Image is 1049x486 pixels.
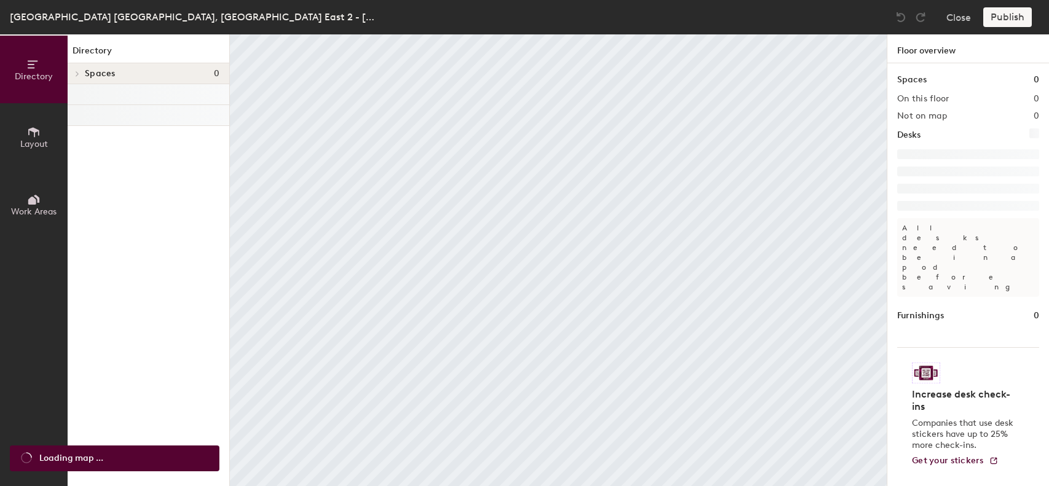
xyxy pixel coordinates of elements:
img: Undo [895,11,907,23]
span: Work Areas [11,206,57,217]
h2: 0 [1034,111,1039,121]
h1: Furnishings [897,309,944,323]
button: Close [946,7,971,27]
h1: Floor overview [887,34,1049,63]
h1: 0 [1034,309,1039,323]
img: Redo [914,11,927,23]
h4: Increase desk check-ins [912,388,1017,413]
div: [GEOGRAPHIC_DATA] [GEOGRAPHIC_DATA], [GEOGRAPHIC_DATA] East 2 - [GEOGRAPHIC_DATA] [10,9,379,25]
p: Companies that use desk stickers have up to 25% more check-ins. [912,418,1017,451]
img: Sticker logo [912,363,940,383]
span: Get your stickers [912,455,984,466]
span: Spaces [85,69,116,79]
span: Layout [20,139,48,149]
h2: 0 [1034,94,1039,104]
p: All desks need to be in a pod before saving [897,218,1039,297]
span: Directory [15,71,53,82]
a: Get your stickers [912,456,999,466]
h1: Directory [68,44,229,63]
h1: Desks [897,128,921,142]
h1: 0 [1034,73,1039,87]
h2: Not on map [897,111,947,121]
h1: Spaces [897,73,927,87]
span: 0 [214,69,219,79]
canvas: Map [230,34,887,486]
h2: On this floor [897,94,949,104]
span: Loading map ... [39,452,103,465]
